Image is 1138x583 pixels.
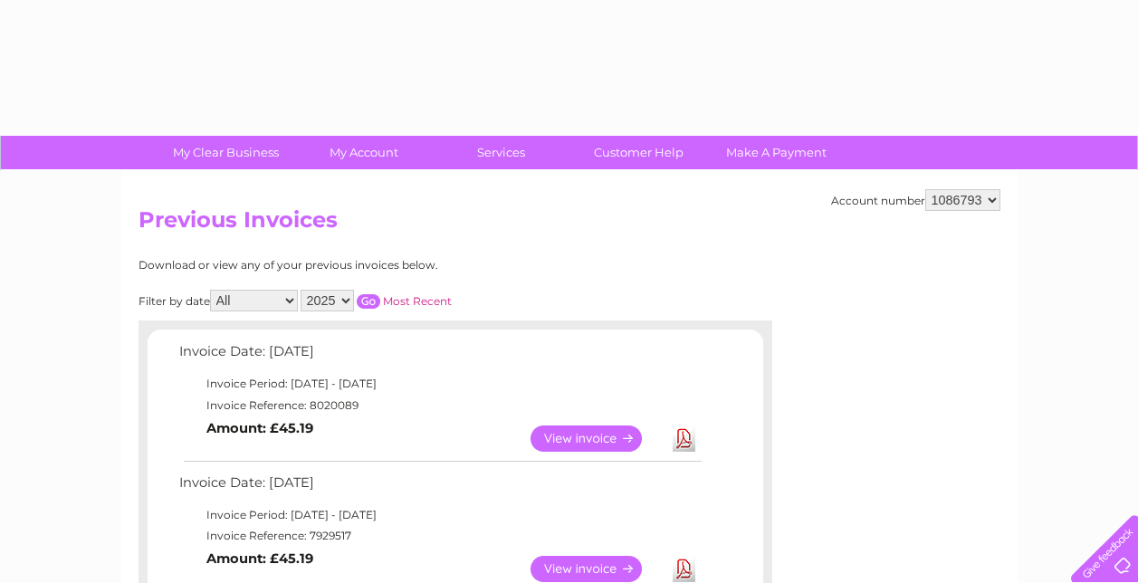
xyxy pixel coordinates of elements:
td: Invoice Period: [DATE] - [DATE] [175,504,704,526]
b: Amount: £45.19 [206,550,313,567]
div: Download or view any of your previous invoices below. [139,259,614,272]
a: View [531,556,664,582]
a: My Account [289,136,438,169]
td: Invoice Date: [DATE] [175,339,704,373]
a: My Clear Business [151,136,301,169]
a: View [531,425,664,452]
td: Invoice Reference: 8020089 [175,395,704,416]
a: Services [426,136,576,169]
a: Download [673,556,695,582]
a: Most Recent [383,294,452,308]
div: Filter by date [139,290,614,311]
h2: Previous Invoices [139,207,1000,242]
a: Customer Help [564,136,713,169]
td: Invoice Period: [DATE] - [DATE] [175,373,704,395]
a: Download [673,425,695,452]
div: Account number [831,189,1000,211]
b: Amount: £45.19 [206,420,313,436]
td: Invoice Date: [DATE] [175,471,704,504]
a: Make A Payment [702,136,851,169]
td: Invoice Reference: 7929517 [175,525,704,547]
